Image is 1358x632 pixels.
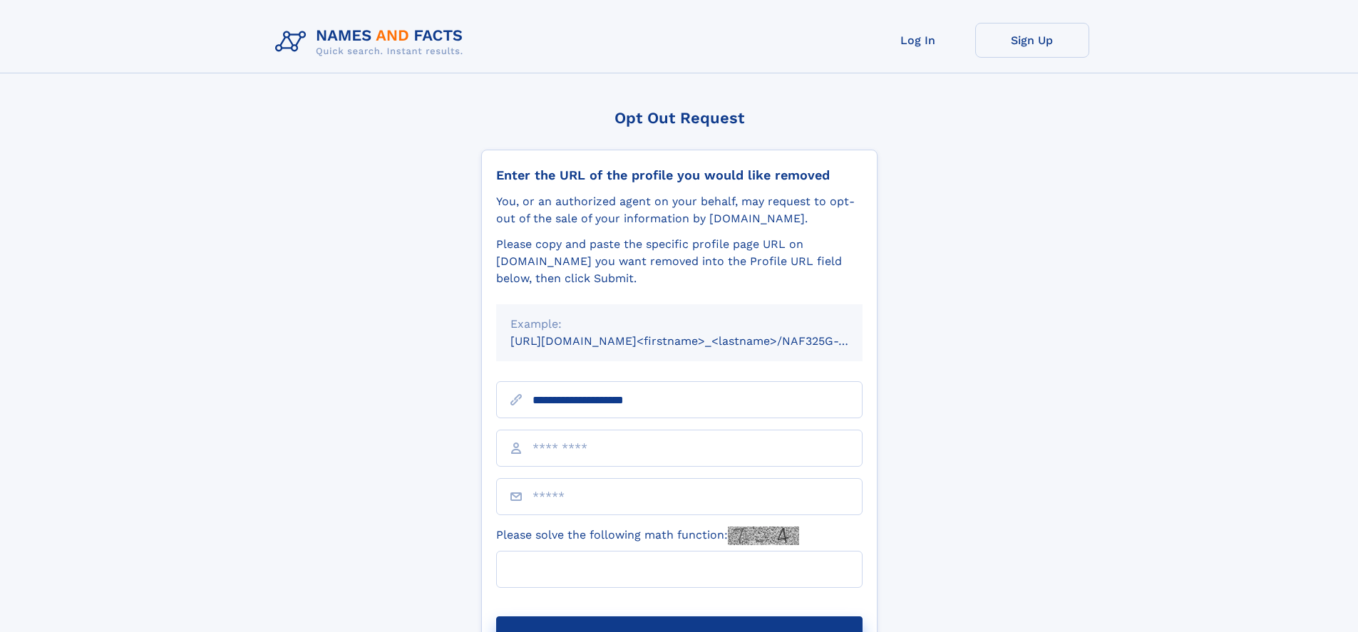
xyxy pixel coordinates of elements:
div: Example: [510,316,848,333]
small: [URL][DOMAIN_NAME]<firstname>_<lastname>/NAF325G-xxxxxxxx [510,334,890,348]
a: Sign Up [975,23,1089,58]
div: Enter the URL of the profile you would like removed [496,167,863,183]
label: Please solve the following math function: [496,527,799,545]
div: Opt Out Request [481,109,878,127]
div: You, or an authorized agent on your behalf, may request to opt-out of the sale of your informatio... [496,193,863,227]
img: Logo Names and Facts [269,23,475,61]
div: Please copy and paste the specific profile page URL on [DOMAIN_NAME] you want removed into the Pr... [496,236,863,287]
a: Log In [861,23,975,58]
